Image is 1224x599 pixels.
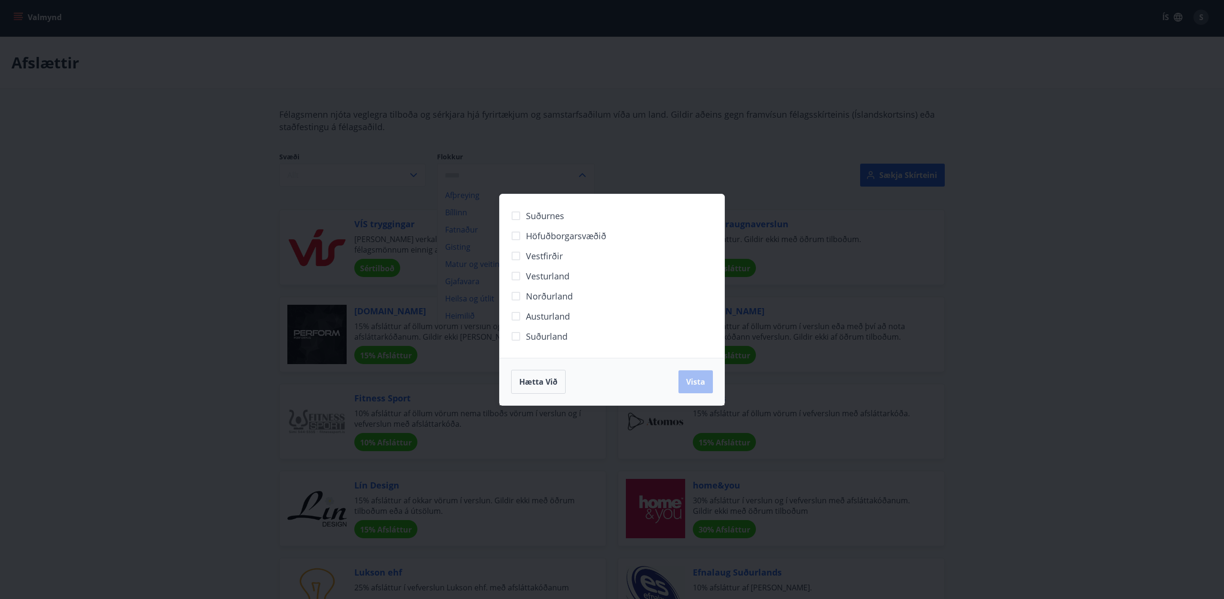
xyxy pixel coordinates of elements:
[526,270,569,282] span: Vesturland
[519,377,557,387] span: Hætta við
[526,290,573,302] span: Norðurland
[526,250,563,262] span: Vestfirðir
[526,310,570,322] span: Austurland
[526,230,606,242] span: Höfuðborgarsvæðið
[526,330,568,343] span: Suðurland
[511,370,566,394] button: Hætta við
[526,210,564,222] span: Suðurnes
